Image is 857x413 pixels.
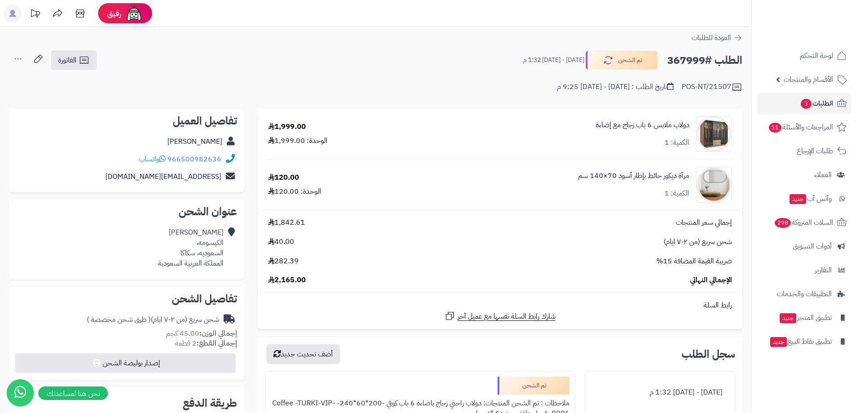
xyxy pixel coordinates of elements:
[183,398,237,409] h2: طريقة الدفع
[784,73,833,86] span: الأقسام والمنتجات
[757,140,852,162] a: طلبات الإرجاع
[682,82,742,93] div: POS-NT/21507
[777,288,832,300] span: التطبيقات والخدمات
[16,206,237,217] h2: عنوان الشحن
[664,138,689,148] div: الكمية: 1
[498,377,570,395] div: تم الشحن
[197,338,237,349] strong: إجمالي القطع:
[757,164,852,186] a: العملاء
[796,18,848,37] img: logo-2.png
[780,313,796,323] span: جديد
[757,188,852,209] a: وآتس آبجديد
[16,115,237,126] h2: تفاصيل العميل
[774,218,791,228] span: 298
[790,194,806,204] span: جديد
[158,227,224,268] div: [PERSON_NAME] الكيسومه، السعوديه، سكاكا المملكة العربية السعودية
[268,218,305,228] span: 1,842.61
[24,4,46,25] a: تحديثات المنصة
[107,8,121,19] span: رفيق
[268,256,299,266] span: 282.39
[815,264,832,276] span: التقارير
[757,212,852,233] a: السلات المتروكة298
[16,293,237,304] h2: تفاصيل الشحن
[268,237,294,247] span: 40.00
[757,235,852,257] a: أدوات التسويق
[557,82,673,92] div: تاريخ الطلب : [DATE] - [DATE] 9:25 م
[523,56,584,65] small: [DATE] - [DATE] 1:32 م
[656,256,732,266] span: ضريبة القيمة المضافة 15%
[664,237,732,247] span: شحن سريع (من ٢-٧ ايام)
[15,353,236,373] button: إصدار بوليصة الشحن
[125,4,143,22] img: ai-face.png
[757,93,852,114] a: الطلبات3
[757,331,852,352] a: تطبيق نقاط البيعجديد
[266,344,340,364] button: أضف تحديث جديد
[682,349,735,360] h3: سجل الطلب
[167,136,222,147] a: [PERSON_NAME]
[800,98,812,109] span: 3
[139,154,166,164] a: واتساب
[664,188,689,199] div: الكمية: 1
[769,335,832,348] span: تطبيق نقاط البيع
[793,240,832,253] span: أدوات التسويق
[87,315,219,325] div: شحن سريع (من ٢-٧ ايام)
[268,275,306,285] span: 2,165.00
[757,307,852,329] a: تطبيق المتجرجديد
[578,171,689,181] a: مرآة ديكور حائط بإطار أسود 70×140 سم
[800,97,833,110] span: الطلبات
[779,311,832,324] span: تطبيق المتجر
[268,136,328,146] div: الوحدة: 1,999.00
[768,122,781,133] span: 11
[87,314,151,325] span: ( طرق شحن مخصصة )
[696,167,731,203] img: 1753786237-1-90x90.jpg
[105,171,221,182] a: [EMAIL_ADDRESS][DOMAIN_NAME]
[458,311,556,322] span: شارك رابط السلة نفسها مع عميل آخر
[175,338,237,349] small: 2 قطعة
[596,120,689,130] a: دولاب ملابس 6 باب زجاج مع إضاءة
[591,384,729,401] div: [DATE] - [DATE] 1:32 م
[261,300,739,311] div: رابط السلة
[757,283,852,305] a: التطبيقات والخدمات
[770,337,787,347] span: جديد
[690,275,732,285] span: الإجمالي النهائي
[757,259,852,281] a: التقارير
[797,145,833,157] span: طلبات الإرجاع
[199,328,237,339] strong: إجمالي الوزن:
[58,55,76,66] span: الفاتورة
[768,121,833,133] span: المراجعات والأسئلة
[800,49,833,62] span: لوحة التحكم
[757,45,852,67] a: لوحة التحكم
[166,328,237,339] small: 45.00 كجم
[814,169,832,181] span: العملاء
[676,218,732,228] span: إجمالي سعر المنتجات
[691,32,731,43] span: العودة للطلبات
[586,51,658,70] button: تم الشحن
[268,187,321,197] div: الوحدة: 120.00
[268,122,306,132] div: 1,999.00
[444,311,556,322] a: شارك رابط السلة نفسها مع عميل آخر
[696,116,731,152] img: 1742132665-110103010023.1-90x90.jpg
[667,51,742,70] h2: الطلب #367999
[774,216,833,229] span: السلات المتروكة
[268,173,299,183] div: 120.00
[51,50,97,70] a: الفاتورة
[789,192,832,205] span: وآتس آب
[691,32,742,43] a: العودة للطلبات
[167,154,221,164] a: 966500982636
[757,116,852,138] a: المراجعات والأسئلة11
